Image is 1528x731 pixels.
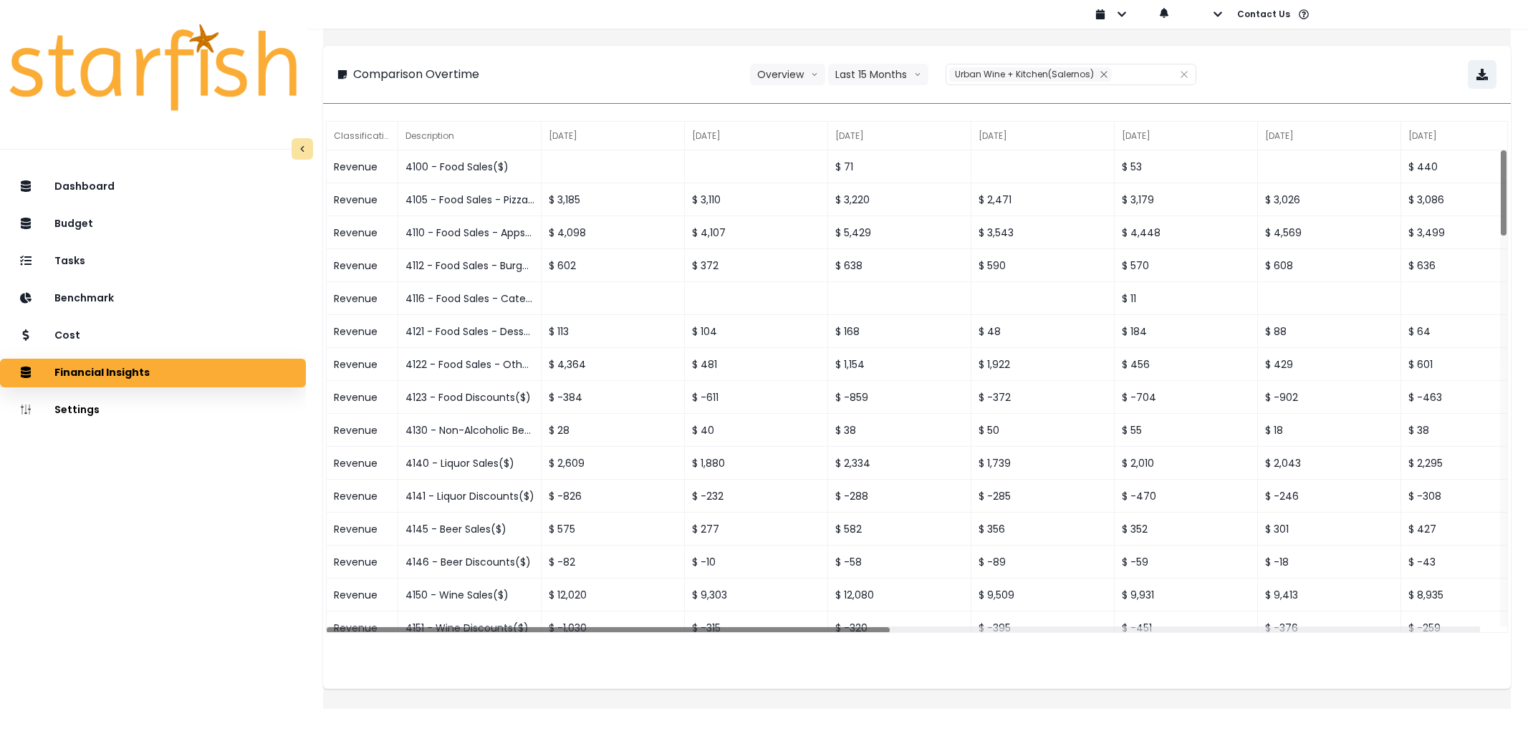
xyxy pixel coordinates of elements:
div: $ 88 [1258,315,1401,348]
div: $ 602 [542,249,685,282]
div: $ 3,185 [542,183,685,216]
div: 4130 - Non-Alcoholic Beverage Sales($) [398,414,542,447]
button: Clear [1180,67,1188,82]
p: Comparison Overtime [353,66,479,83]
div: $ -246 [1258,480,1401,513]
svg: close [1180,70,1188,79]
div: 4141 - Liquor Discounts($) [398,480,542,513]
div: $ 4,448 [1115,216,1258,249]
div: $ 2,043 [1258,447,1401,480]
div: $ 168 [828,315,971,348]
div: $ 9,303 [685,578,828,611]
p: Budget [54,218,93,230]
div: $ 575 [542,513,685,546]
div: $ 3,220 [828,183,971,216]
div: $ 4,569 [1258,216,1401,249]
div: Revenue [327,249,398,282]
div: Revenue [327,183,398,216]
div: $ 50 [971,414,1115,447]
div: $ 582 [828,513,971,546]
div: $ 1,739 [971,447,1115,480]
div: 4123 - Food Discounts($) [398,381,542,414]
div: [DATE] [1258,122,1401,150]
button: Overviewarrow down line [750,64,825,85]
div: Revenue [327,447,398,480]
div: $ -376 [1258,611,1401,644]
div: $ -58 [828,546,971,578]
div: [DATE] [828,122,971,150]
p: Benchmark [54,292,114,304]
div: $ 55 [1115,414,1258,447]
p: Tasks [54,255,85,267]
div: $ 104 [685,315,828,348]
div: $ -315 [685,611,828,644]
div: $ 4,098 [542,216,685,249]
div: $ 301 [1258,513,1401,546]
p: Cost [54,329,80,342]
svg: arrow down line [914,67,921,82]
div: 4105 - Food Sales - Pizza($) [398,183,542,216]
div: $ 9,931 [1115,578,1258,611]
div: Revenue [327,282,398,315]
div: $ 456 [1115,348,1258,381]
div: 4140 - Liquor Sales($) [398,447,542,480]
div: $ 113 [542,315,685,348]
div: Revenue [327,414,398,447]
div: $ 53 [1115,150,1258,183]
div: 4146 - Beer Discounts($) [398,546,542,578]
div: $ 9,413 [1258,578,1401,611]
div: $ -232 [685,480,828,513]
div: $ 3,543 [971,216,1115,249]
div: $ -59 [1115,546,1258,578]
div: Revenue [327,513,398,546]
div: $ -18 [1258,546,1401,578]
div: $ 481 [685,348,828,381]
div: Revenue [327,315,398,348]
div: $ -470 [1115,480,1258,513]
svg: arrow down line [811,67,818,82]
div: $ -288 [828,480,971,513]
div: $ 38 [828,414,971,447]
div: Revenue [327,578,398,611]
div: $ 2,010 [1115,447,1258,480]
button: Last 15 Monthsarrow down line [828,64,928,85]
div: $ -704 [1115,381,1258,414]
div: Urban Wine + Kitchen(Salernos) [949,67,1112,82]
div: 4110 - Food Sales - Apps($) [398,216,542,249]
div: $ 184 [1115,315,1258,348]
div: $ -902 [1258,381,1401,414]
div: $ -82 [542,546,685,578]
div: 4116 - Food Sales - Catering($) [398,282,542,315]
div: $ 638 [828,249,971,282]
div: 4112 - Food Sales - Burgers/Sand($) [398,249,542,282]
div: $ 3,026 [1258,183,1401,216]
div: $ 11 [1115,282,1258,315]
div: $ -384 [542,381,685,414]
div: $ 590 [971,249,1115,282]
div: $ 4,107 [685,216,828,249]
div: $ 2,334 [828,447,971,480]
div: $ 48 [971,315,1115,348]
button: Remove [1096,67,1112,82]
div: $ 608 [1258,249,1401,282]
div: $ 9,509 [971,578,1115,611]
div: $ 5,429 [828,216,971,249]
div: $ 429 [1258,348,1401,381]
div: $ 1,880 [685,447,828,480]
div: $ 2,471 [971,183,1115,216]
div: $ 372 [685,249,828,282]
div: $ 12,020 [542,578,685,611]
div: $ 1,922 [971,348,1115,381]
div: 4150 - Wine Sales($) [398,578,542,611]
div: [DATE] [685,122,828,150]
div: Classification [327,122,398,150]
div: [DATE] [1115,122,1258,150]
div: $ -89 [971,546,1115,578]
div: 4145 - Beer Sales($) [398,513,542,546]
div: $ -859 [828,381,971,414]
div: $ 356 [971,513,1115,546]
div: Revenue [327,348,398,381]
div: $ 3,179 [1115,183,1258,216]
div: $ 3,110 [685,183,828,216]
div: $ 570 [1115,249,1258,282]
